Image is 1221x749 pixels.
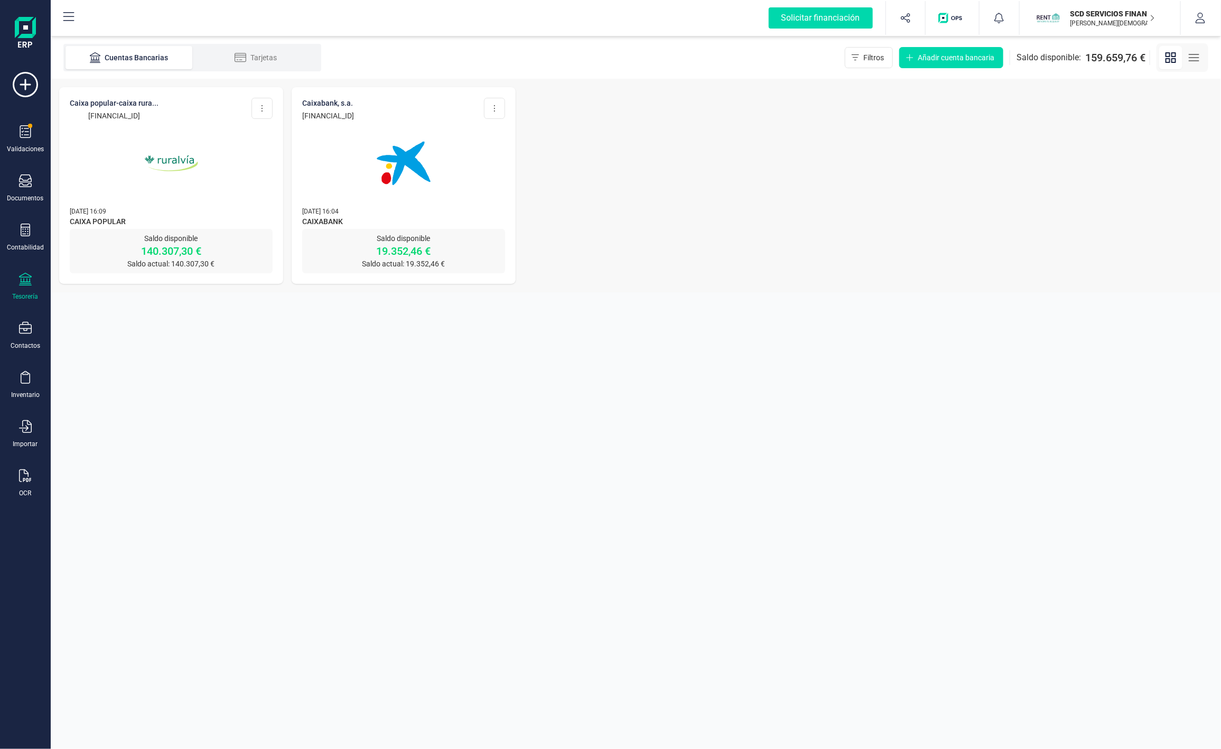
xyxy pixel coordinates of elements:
p: Saldo actual: 140.307,30 € [70,258,273,269]
button: Añadir cuenta bancaria [899,47,1003,68]
div: Inventario [11,391,40,399]
p: Saldo disponible [302,233,505,244]
p: Saldo disponible [70,233,273,244]
div: Contactos [11,341,40,350]
button: Solicitar financiación [756,1,886,35]
div: Tarjetas [213,52,298,63]
button: Filtros [845,47,893,68]
span: Filtros [863,52,884,63]
button: SCSCD SERVICIOS FINANCIEROS SL[PERSON_NAME][DEMOGRAPHIC_DATA][DEMOGRAPHIC_DATA] [1032,1,1168,35]
p: CAIXABANK, S.A. [302,98,354,108]
span: [DATE] 16:09 [70,208,106,215]
img: Logo Finanedi [15,17,36,51]
p: [PERSON_NAME][DEMOGRAPHIC_DATA][DEMOGRAPHIC_DATA] [1070,19,1155,27]
p: [FINANCIAL_ID] [70,110,159,121]
div: Solicitar financiación [769,7,873,29]
p: 140.307,30 € [70,244,273,258]
img: SC [1037,6,1060,30]
span: 159.659,76 € [1085,50,1145,65]
span: CAIXA POPULAR [70,216,273,229]
div: Cuentas Bancarias [87,52,171,63]
button: Logo de OPS [932,1,973,35]
p: 19.352,46 € [302,244,505,258]
span: Añadir cuenta bancaria [918,52,994,63]
div: Contabilidad [7,243,44,252]
p: CAIXA POPULAR-CAIXA RURA... [70,98,159,108]
div: Validaciones [7,145,44,153]
p: Saldo actual: 19.352,46 € [302,258,505,269]
div: Documentos [7,194,44,202]
div: Importar [13,440,38,448]
span: CAIXABANK [302,216,505,229]
div: OCR [20,489,32,497]
div: Tesorería [13,292,39,301]
span: Saldo disponible: [1017,51,1081,64]
span: [DATE] 16:04 [302,208,339,215]
img: Logo de OPS [938,13,966,23]
p: [FINANCIAL_ID] [302,110,354,121]
p: SCD SERVICIOS FINANCIEROS SL [1070,8,1155,19]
